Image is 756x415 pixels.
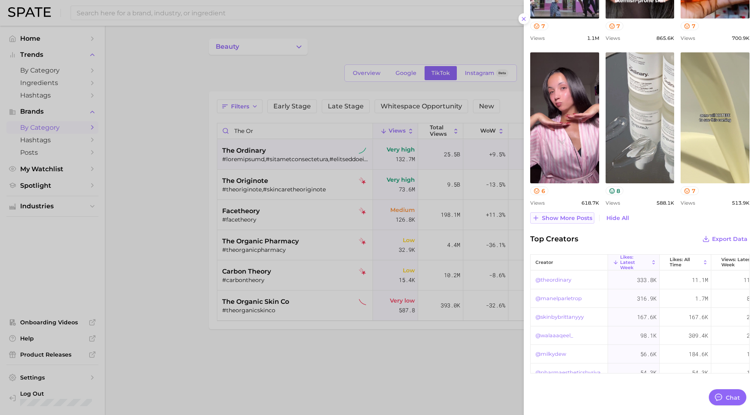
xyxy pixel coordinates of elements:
[604,213,631,224] button: Hide All
[620,255,649,270] span: Likes: Latest Week
[637,275,656,285] span: 333.8k
[535,275,571,285] a: @theordinary
[640,331,656,340] span: 98.1k
[640,349,656,359] span: 56.6k
[530,187,548,195] button: 6
[689,331,708,340] span: 309.4k
[535,331,573,340] a: @walaaaqeel_
[637,312,656,322] span: 167.6k
[606,187,624,195] button: 8
[732,200,750,206] span: 513.9k
[681,35,695,41] span: Views
[606,200,620,206] span: Views
[656,35,674,41] span: 865.6k
[692,368,708,378] span: 54.3k
[700,233,750,245] button: Export Data
[608,255,660,270] button: Likes: Latest Week
[606,215,629,222] span: Hide All
[530,233,578,245] span: Top Creators
[542,215,592,222] span: Show more posts
[681,22,699,30] button: 7
[535,368,601,378] a: @pharmaestheticsbyriya
[637,294,656,303] span: 316.9k
[535,349,566,359] a: @milkydew
[656,200,674,206] span: 588.1k
[535,312,584,322] a: @skinbybrittanyyy
[530,22,548,30] button: 7
[606,35,620,41] span: Views
[689,349,708,359] span: 184.6k
[712,236,748,243] span: Export Data
[692,275,708,285] span: 11.1m
[530,35,545,41] span: Views
[660,255,711,270] button: Likes: All Time
[581,200,599,206] span: 618.7k
[721,257,752,268] span: Views: Latest Week
[535,294,582,303] a: @manelparletrop
[732,35,750,41] span: 700.9k
[681,200,695,206] span: Views
[681,187,699,195] button: 7
[535,260,553,265] span: creator
[530,200,545,206] span: Views
[606,22,624,30] button: 7
[530,212,594,224] button: Show more posts
[695,294,708,303] span: 1.7m
[689,312,708,322] span: 167.6k
[670,257,701,268] span: Likes: All Time
[640,368,656,378] span: 54.3k
[587,35,599,41] span: 1.1m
